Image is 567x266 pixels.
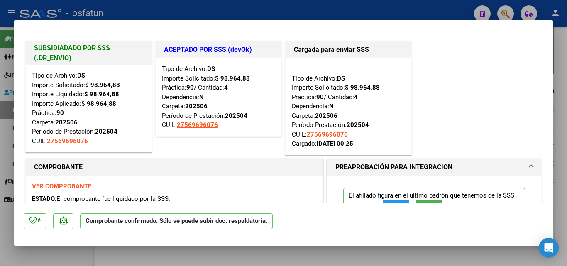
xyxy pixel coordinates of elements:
h1: ACEPTADO POR SSS (devOk) [164,45,273,55]
strong: 202504 [225,112,247,120]
strong: 4 [224,84,228,91]
strong: N [199,93,204,101]
strong: 90 [56,109,64,117]
strong: 202506 [55,119,78,126]
span: 27569696076 [177,121,218,129]
strong: 202504 [347,121,369,129]
strong: $ 98.964,88 [84,90,119,98]
strong: N [329,102,334,110]
p: El afiliado figura en el ultimo padrón que tenemos de la SSS de [343,188,525,219]
strong: 4 [354,93,358,101]
button: FTP [383,200,409,215]
strong: $ 98.964,88 [81,100,116,107]
h1: Cargada para enviar SSS [294,45,403,55]
strong: DS [337,75,345,82]
h1: PREAPROBACIÓN PARA INTEGRACION [335,162,452,172]
a: VER COMPROBANTE [32,183,91,190]
strong: $ 98.964,88 [85,81,120,89]
strong: 202504 [95,128,117,135]
strong: 202506 [185,102,208,110]
span: El comprobante fue liquidado por la SSS. [56,195,170,203]
strong: 90 [186,84,194,91]
strong: COMPROBANTE [34,163,83,171]
div: Tipo de Archivo: Importe Solicitado: Práctica: / Cantidad: Dependencia: Carpeta: Período de Prest... [162,64,275,130]
button: SSS [416,200,442,215]
strong: 90 [316,93,324,101]
p: Comprobante confirmado. Sólo se puede subir doc. respaldatoria. [80,213,273,229]
strong: [DATE] 00:25 [317,140,353,147]
strong: 202506 [315,112,337,120]
strong: DS [207,65,215,73]
h1: SUBSIDIADADO POR SSS (.DR_ENVIO) [34,43,143,63]
strong: DS [77,72,85,79]
strong: $ 98.964,88 [345,84,380,91]
div: Tipo de Archivo: Importe Solicitado: Importe Liquidado: Importe Aplicado: Práctica: Carpeta: Perí... [32,71,145,146]
span: 27569696076 [307,131,348,138]
strong: $ 98.964,88 [215,75,250,82]
div: Open Intercom Messenger [539,238,559,258]
span: 27569696076 [47,137,88,145]
span: ESTADO: [32,195,56,203]
mat-expansion-panel-header: PREAPROBACIÓN PARA INTEGRACION [327,159,541,176]
div: Tipo de Archivo: Importe Solicitado: Práctica: / Cantidad: Dependencia: Carpeta: Período Prestaci... [292,64,405,149]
